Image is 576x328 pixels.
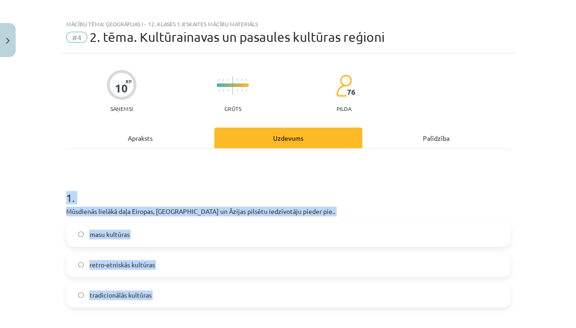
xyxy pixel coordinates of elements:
[237,89,238,92] img: icon-short-line-57e1e144782c952c97e751825c79c345078a6d821885a25fce030b3d8c18986b.svg
[78,292,84,298] input: tradicionālās kultūras
[224,105,241,112] p: Grūts
[223,89,224,92] img: icon-short-line-57e1e144782c952c97e751825c79c345078a6d821885a25fce030b3d8c18986b.svg
[115,82,128,95] div: 10
[223,79,224,81] img: icon-short-line-57e1e144782c952c97e751825c79c345078a6d821885a25fce030b3d8c18986b.svg
[78,231,84,237] input: masu kultūras
[237,79,238,81] img: icon-short-line-57e1e144782c952c97e751825c79c345078a6d821885a25fce030b3d8c18986b.svg
[232,76,233,94] img: icon-long-line-d9ea69661e0d244f92f715978eff75569469978d946b2353a9bb055b3ed8787d.svg
[89,260,154,270] span: retro-etniskās kultūras
[336,105,351,112] p: pilda
[241,89,242,92] img: icon-short-line-57e1e144782c952c97e751825c79c345078a6d821885a25fce030b3d8c18986b.svg
[246,89,247,92] img: icon-short-line-57e1e144782c952c97e751825c79c345078a6d821885a25fce030b3d8c18986b.svg
[66,21,510,27] div: Mācību tēma: Ģeogrāfijas i - 12. klases 1.ieskaites mācību materiāls
[66,175,510,204] h1: 1 .
[347,88,355,96] span: 76
[246,79,247,81] img: icon-short-line-57e1e144782c952c97e751825c79c345078a6d821885a25fce030b3d8c18986b.svg
[107,105,137,112] p: Saņemsi
[66,127,214,148] div: Apraksts
[6,38,10,44] img: icon-close-lesson-0947bae3869378f0d4975bcd49f059093ad1ed9edebbc8119c70593378902aed.svg
[218,89,219,92] img: icon-short-line-57e1e144782c952c97e751825c79c345078a6d821885a25fce030b3d8c18986b.svg
[90,29,385,45] span: 2. tēma. Kultūrainavas un pasaules kultūras reģioni
[362,127,510,148] div: Palīdzība
[89,230,129,239] span: masu kultūras
[125,79,131,84] span: XP
[336,74,352,97] img: students-c634bb4e5e11cddfef0936a35e636f08e4e9abd3cc4e673bd6f9a4125e45ecb1.svg
[214,127,362,148] div: Uzdevums
[66,207,510,216] p: Mūsdienās lielākā daļa Eiropas, [GEOGRAPHIC_DATA] un Āzijas pilsētu iedzīvotāju pieder pie..
[218,79,219,81] img: icon-short-line-57e1e144782c952c97e751825c79c345078a6d821885a25fce030b3d8c18986b.svg
[66,32,87,43] span: #4
[89,290,151,300] span: tradicionālās kultūras
[241,79,242,81] img: icon-short-line-57e1e144782c952c97e751825c79c345078a6d821885a25fce030b3d8c18986b.svg
[78,262,84,268] input: retro-etniskās kultūras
